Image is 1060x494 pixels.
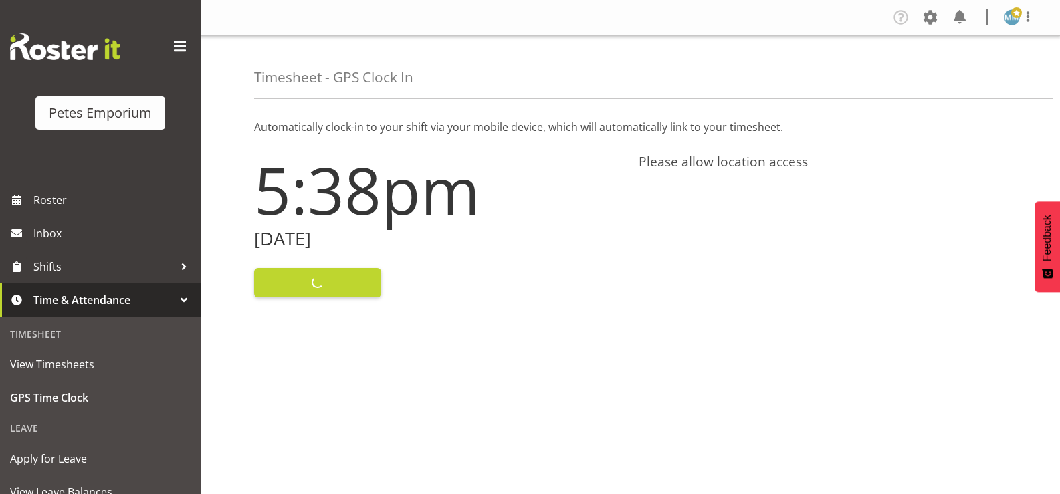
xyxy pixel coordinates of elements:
h1: 5:38pm [254,154,623,226]
span: Roster [33,190,194,210]
h4: Please allow location access [639,154,1007,170]
a: View Timesheets [3,348,197,381]
p: Automatically clock-in to your shift via your mobile device, which will automatically link to you... [254,119,1006,135]
span: Shifts [33,257,174,277]
img: mandy-mosley3858.jpg [1004,9,1020,25]
span: Time & Attendance [33,290,174,310]
span: View Timesheets [10,354,191,374]
div: Petes Emporium [49,103,152,123]
span: Apply for Leave [10,449,191,469]
a: GPS Time Clock [3,381,197,414]
h2: [DATE] [254,229,623,249]
div: Leave [3,414,197,442]
span: GPS Time Clock [10,388,191,408]
span: Inbox [33,223,194,243]
button: Feedback - Show survey [1035,201,1060,292]
div: Timesheet [3,320,197,348]
img: Rosterit website logo [10,33,120,60]
a: Apply for Leave [3,442,197,475]
h4: Timesheet - GPS Clock In [254,70,413,85]
span: Feedback [1041,215,1053,261]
